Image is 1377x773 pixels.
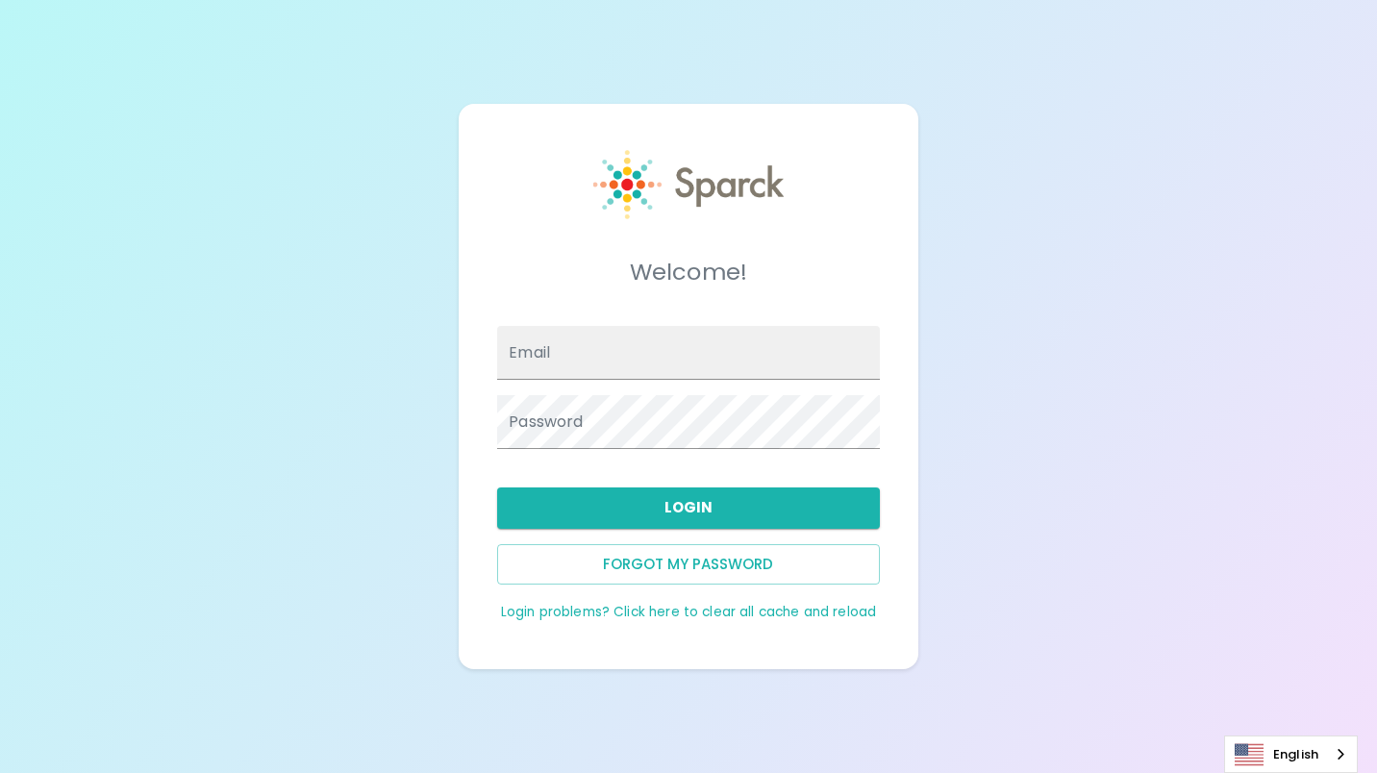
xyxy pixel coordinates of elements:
[593,150,785,219] img: Sparck logo
[497,257,879,287] h5: Welcome!
[1224,736,1358,773] div: Language
[497,544,879,585] button: Forgot my password
[1224,736,1358,773] aside: Language selected: English
[501,603,876,621] a: Login problems? Click here to clear all cache and reload
[497,487,879,528] button: Login
[1225,736,1357,772] a: English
